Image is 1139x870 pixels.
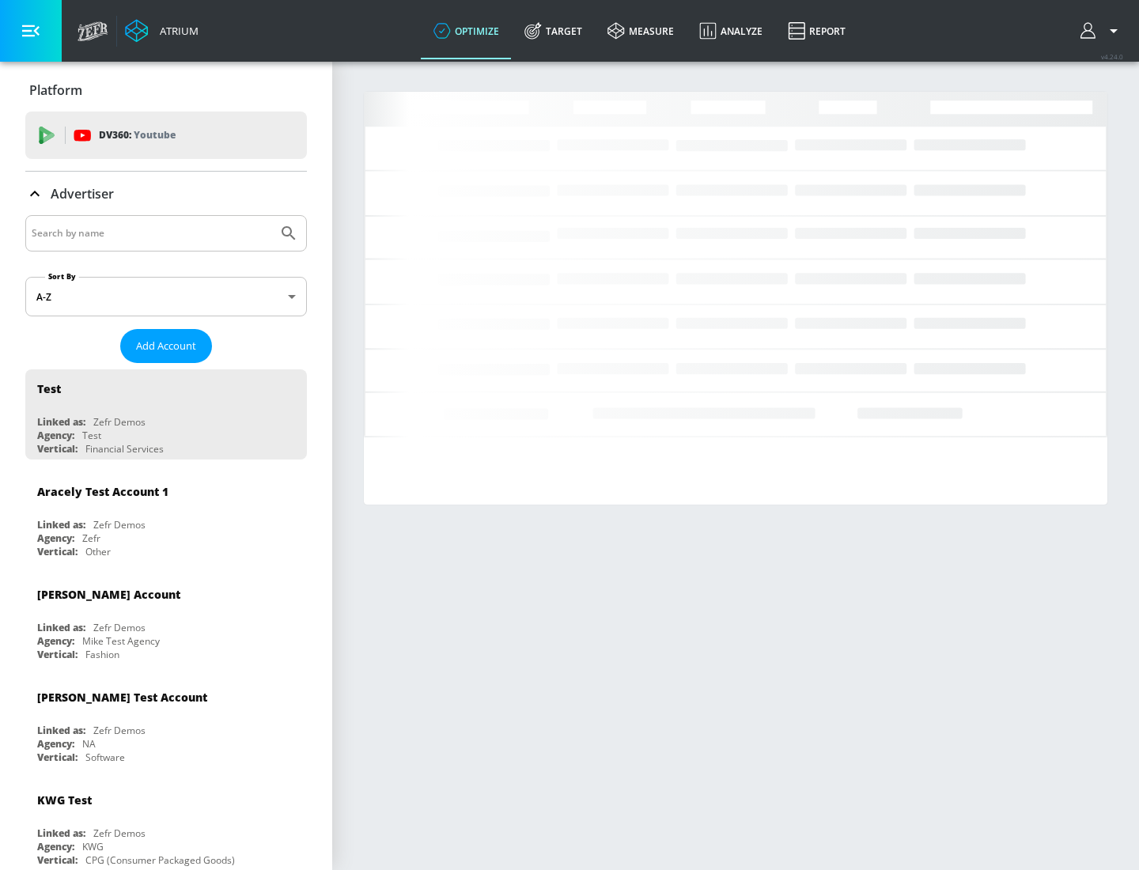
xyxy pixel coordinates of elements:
div: Vertical: [37,442,78,456]
p: Advertiser [51,185,114,202]
p: Youtube [134,127,176,143]
p: Platform [29,81,82,99]
div: KWG Test [37,792,92,808]
div: Aracely Test Account 1 [37,484,168,499]
a: Analyze [687,2,775,59]
div: Zefr Demos [93,415,146,429]
div: [PERSON_NAME] Test Account [37,690,207,705]
div: Financial Services [85,442,164,456]
div: Aracely Test Account 1Linked as:Zefr DemosAgency:ZefrVertical:Other [25,472,307,562]
div: Vertical: [37,751,78,764]
div: A-Z [25,277,307,316]
div: DV360: Youtube [25,112,307,159]
label: Sort By [45,271,79,282]
div: Agency: [37,531,74,545]
div: Linked as: [37,826,85,840]
div: Agency: [37,634,74,648]
div: [PERSON_NAME] Test AccountLinked as:Zefr DemosAgency:NAVertical:Software [25,678,307,768]
div: Vertical: [37,545,78,558]
div: Zefr Demos [93,826,146,840]
div: Test [82,429,101,442]
div: Linked as: [37,621,85,634]
div: Vertical: [37,648,78,661]
div: KWG [82,840,104,853]
button: Add Account [120,329,212,363]
div: Platform [25,68,307,112]
div: Software [85,751,125,764]
input: Search by name [32,223,271,244]
div: Zefr [82,531,100,545]
div: [PERSON_NAME] AccountLinked as:Zefr DemosAgency:Mike Test AgencyVertical:Fashion [25,575,307,665]
a: Target [512,2,595,59]
div: Test [37,381,61,396]
a: Report [775,2,858,59]
div: Agency: [37,737,74,751]
a: optimize [421,2,512,59]
div: Other [85,545,111,558]
div: Zefr Demos [93,518,146,531]
div: Atrium [153,24,199,38]
div: TestLinked as:Zefr DemosAgency:TestVertical:Financial Services [25,369,307,460]
div: Zefr Demos [93,724,146,737]
div: Agency: [37,840,74,853]
div: Agency: [37,429,74,442]
div: Linked as: [37,415,85,429]
a: Atrium [125,19,199,43]
div: [PERSON_NAME] Account [37,587,180,602]
div: Advertiser [25,172,307,216]
div: Fashion [85,648,119,661]
div: Zefr Demos [93,621,146,634]
div: Vertical: [37,853,78,867]
span: Add Account [136,337,196,355]
span: v 4.24.0 [1101,52,1123,61]
div: Mike Test Agency [82,634,160,648]
a: measure [595,2,687,59]
p: DV360: [99,127,176,144]
div: CPG (Consumer Packaged Goods) [85,853,235,867]
div: Linked as: [37,518,85,531]
div: Linked as: [37,724,85,737]
div: NA [82,737,96,751]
